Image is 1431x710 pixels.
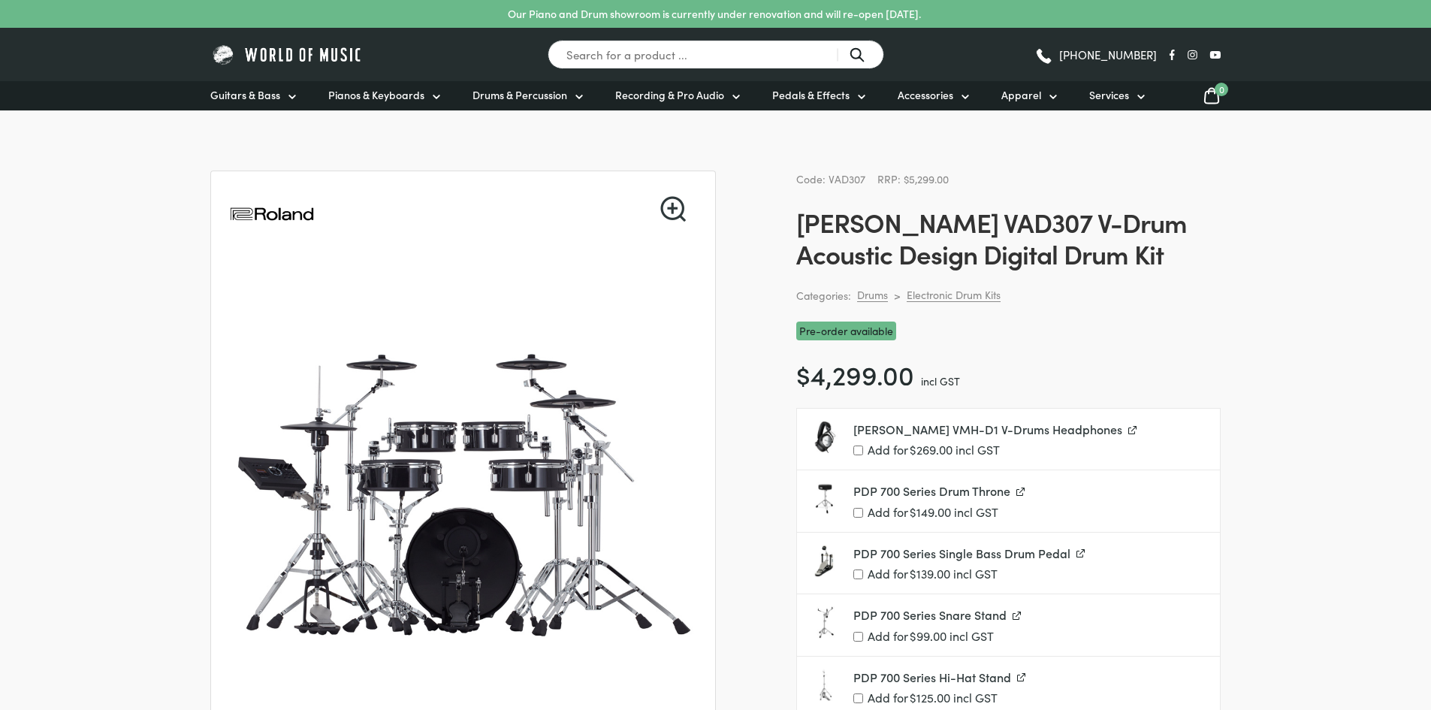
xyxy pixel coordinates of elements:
span: Apparel [1001,87,1041,103]
span: $ [910,503,916,520]
span: [PHONE_NUMBER] [1059,49,1157,60]
span: Pre-order available [796,322,896,340]
a: Electronic Drum Kits [907,288,1001,302]
span: Drums & Percussion [472,87,567,103]
input: Add for$269.00 incl GST [853,446,863,455]
input: Add for$149.00 incl GST [853,508,863,518]
h1: [PERSON_NAME] VAD307 V-Drum Acoustic Design Digital Drum Kit [796,206,1221,269]
span: Categories: [796,287,851,304]
img: PDP-700-Series-Drum-Throne [809,482,841,515]
a: Drums [857,288,888,302]
span: PDP 700 Series Drum Throne [853,482,1010,499]
img: World of Music [210,43,364,66]
input: Add for$125.00 incl GST [853,693,863,703]
span: PDP 700 Series Single Bass Drum Pedal [853,545,1070,561]
bdi: 4,299.00 [796,355,914,392]
span: $ [910,689,916,705]
span: 149.00 [910,503,951,520]
span: $ [910,565,916,582]
p: Our Piano and Drum showroom is currently under renovation and will re-open [DATE]. [508,6,921,22]
span: PDP 700 Series Snare Stand [853,606,1007,623]
img: Roland-VMH-D1-V-Drums-Headphones-Profile [809,421,841,453]
span: incl GST [953,565,998,582]
label: Add for [853,630,1208,644]
span: Accessories [898,87,953,103]
span: 125.00 [910,689,950,705]
img: PDP-700-Series-Hi-Hat-Stand [809,669,841,701]
span: 139.00 [910,565,950,582]
span: incl GST [956,441,1000,458]
span: $ [910,627,916,644]
span: Pianos & Keyboards [328,87,424,103]
span: Code: VAD307 [796,171,865,186]
input: Search for a product ... [548,40,884,69]
span: PDP 700 Series Hi-Hat Stand [853,669,1011,685]
span: [PERSON_NAME] VMH-D1 V-Drums Headphones [853,421,1122,437]
span: $ [910,441,916,458]
a: View full-screen image gallery [660,196,686,222]
span: Pedals & Effects [772,87,850,103]
span: incl GST [954,503,998,520]
span: incl GST [921,373,960,388]
input: Add for$139.00 incl GST [853,570,863,579]
span: 99.00 [910,627,946,644]
span: incl GST [949,627,994,644]
span: 269.00 [910,441,952,458]
span: Recording & Pro Audio [615,87,724,103]
div: > [894,289,901,302]
label: Add for [853,691,1208,705]
span: incl GST [953,689,998,705]
span: Guitars & Bass [210,87,280,103]
label: Add for [853,443,1208,458]
label: Add for [853,506,1208,520]
iframe: Chat with our support team [1213,545,1431,710]
img: Roland [229,171,315,257]
a: [PHONE_NUMBER] [1034,44,1157,66]
img: PDP-700-Series-Snare-Stand [809,606,841,639]
img: PDP-700-Series-Single-Bass-Drum-Pedal [809,545,841,577]
span: RRP: $5,299.00 [877,171,949,186]
input: Add for$99.00 incl GST [853,632,863,642]
span: $ [796,355,811,392]
span: 0 [1215,83,1228,96]
span: Services [1089,87,1129,103]
label: Add for [853,567,1208,582]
